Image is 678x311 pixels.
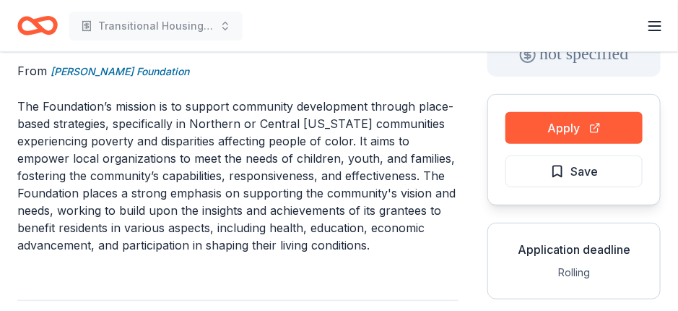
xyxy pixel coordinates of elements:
span: Transitional Housing Program [98,17,214,35]
p: The Foundation’s mission is to support community development through place-based strategies, spec... [17,98,458,254]
div: From [17,62,458,80]
button: Apply [505,112,643,144]
button: Transitional Housing Program [69,12,243,41]
div: Application deadline [500,241,648,258]
div: Rolling [500,264,648,281]
span: Save [570,162,598,181]
button: Save [505,155,643,187]
a: [PERSON_NAME] Foundation [51,63,189,80]
a: Home [17,9,58,43]
div: not specified [487,30,661,77]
